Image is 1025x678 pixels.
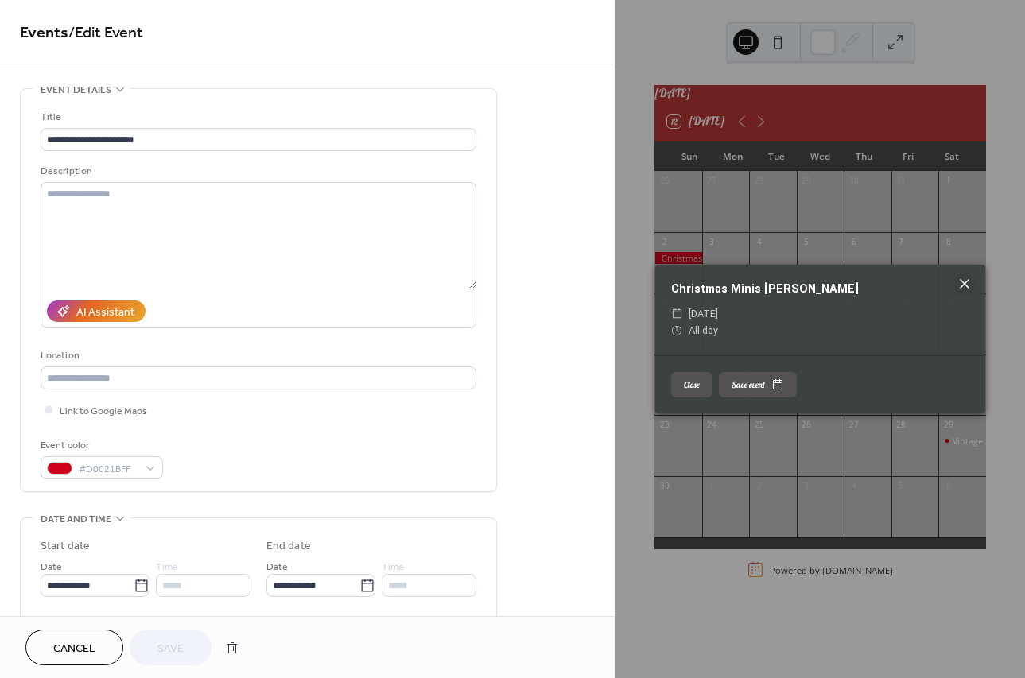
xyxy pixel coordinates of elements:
span: / Edit Event [68,17,143,48]
div: ​ [671,305,682,322]
span: Time [156,559,178,575]
button: Save event [719,372,797,397]
div: ​ [671,322,682,339]
span: Time [382,559,404,575]
span: [DATE] [689,305,718,322]
span: #D0021BFF [79,461,138,478]
span: Date [266,559,288,575]
div: AI Assistant [76,304,134,321]
button: AI Assistant [47,300,146,322]
a: Events [20,17,68,48]
span: Event details [41,82,111,99]
div: Christmas Minis [PERSON_NAME] [655,281,985,298]
button: Close [671,372,712,397]
div: Event color [41,437,160,454]
div: Title [41,109,473,126]
span: Date [41,559,62,575]
button: Cancel [25,630,123,665]
div: End date [266,538,311,555]
span: Link to Google Maps [60,403,147,420]
span: All day [689,322,718,339]
span: Date and time [41,511,111,528]
div: Start date [41,538,90,555]
div: Description [41,163,473,180]
div: Location [41,347,473,364]
span: Cancel [53,641,95,657]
